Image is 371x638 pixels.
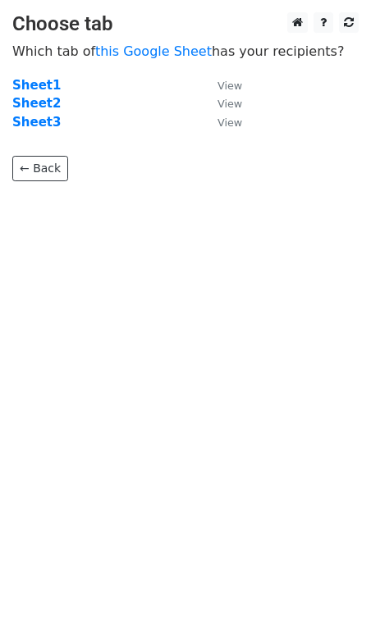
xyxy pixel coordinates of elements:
[218,116,242,129] small: View
[218,98,242,110] small: View
[95,43,212,59] a: this Google Sheet
[12,96,61,111] a: Sheet2
[12,43,359,60] p: Which tab of has your recipients?
[218,80,242,92] small: View
[12,115,61,130] a: Sheet3
[12,12,359,36] h3: Choose tab
[201,115,242,130] a: View
[201,78,242,93] a: View
[201,96,242,111] a: View
[12,156,68,181] a: ← Back
[12,78,61,93] a: Sheet1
